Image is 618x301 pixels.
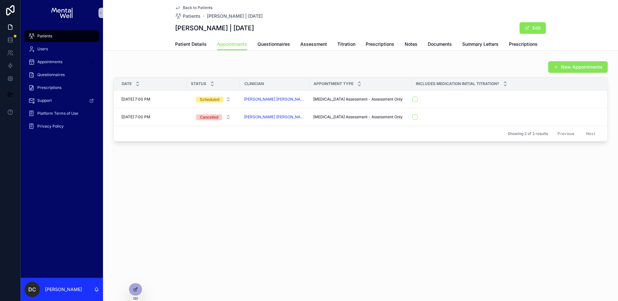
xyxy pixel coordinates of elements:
[183,5,212,10] span: Back to Patients
[175,13,201,19] a: Patients
[428,38,452,51] a: Documents
[366,38,394,51] a: Prescriptions
[24,69,99,81] a: Questionnaires
[548,61,608,73] button: New Appointments
[24,43,99,55] a: Users
[175,38,207,51] a: Patient Details
[313,97,408,102] a: [MEDICAL_DATA] Assessment - Assessment Only
[191,93,236,105] button: Select Button
[257,41,290,47] span: Questionnaires
[217,38,247,51] a: Appointments
[337,41,355,47] span: Titration
[24,121,99,132] a: Privacy Policy
[37,85,61,90] span: Prescriptions
[416,81,499,86] span: Includes Medication Initial Titration?
[244,114,305,120] a: [PERSON_NAME] [PERSON_NAME]
[37,124,64,129] span: Privacy Policy
[300,41,327,47] span: Assessment
[121,97,150,102] span: [DATE] 7:00 PM
[244,97,305,102] a: [PERSON_NAME] [PERSON_NAME]
[37,111,78,116] span: Platform Terms of Use
[200,114,218,120] div: Cancelled
[300,38,327,51] a: Assessment
[51,8,72,18] img: App logo
[244,81,264,86] span: Clinician
[37,34,52,39] span: Patients
[121,97,183,102] a: [DATE] 7:00 PM
[37,72,65,77] span: Questionnaires
[313,97,403,102] span: [MEDICAL_DATA] Assessment - Assessment Only
[45,286,82,293] p: [PERSON_NAME]
[366,41,394,47] span: Prescriptions
[191,81,206,86] span: Status
[520,22,546,34] button: Edit
[313,114,403,120] span: [MEDICAL_DATA] Assessment - Assessment Only
[37,46,48,52] span: Users
[183,13,201,19] span: Patients
[24,108,99,119] a: Platform Terms of Use
[405,41,417,47] span: Notes
[509,38,538,51] a: Prescriptions
[24,56,99,68] a: Appointments
[428,41,452,47] span: Documents
[121,114,183,120] a: [DATE] 7:00 PM
[313,114,408,120] a: [MEDICAL_DATA] Assessment - Assessment Only
[462,41,499,47] span: Summary Letters
[462,38,499,51] a: Summary Letters
[21,26,103,141] div: scrollable content
[337,38,355,51] a: Titration
[122,81,132,86] span: Date
[24,82,99,93] a: Prescriptions
[37,98,52,103] span: Support
[191,111,236,123] button: Select Button
[508,131,548,136] span: Showing 2 of 2 results
[200,97,219,102] div: Scheduled
[175,5,212,10] a: Back to Patients
[24,95,99,106] a: Support
[405,38,417,51] a: Notes
[509,41,538,47] span: Prescriptions
[121,114,150,120] span: [DATE] 7:00 PM
[24,30,99,42] a: Patients
[257,38,290,51] a: Questionnaires
[314,81,353,86] span: Appointment Type
[175,24,254,33] h1: [PERSON_NAME] | [DATE]
[207,13,263,19] a: [PERSON_NAME] | [DATE]
[28,286,36,293] span: DC
[37,59,62,64] span: Appointments
[217,41,247,47] span: Appointments
[175,41,207,47] span: Patient Details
